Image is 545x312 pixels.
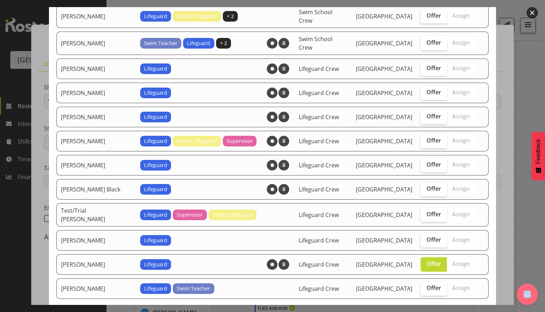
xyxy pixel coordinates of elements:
td: Test/Trial [PERSON_NAME] [56,203,136,227]
span: + 2 [220,39,227,47]
span: Offer [426,161,441,168]
span: Lifeguard [144,12,167,20]
span: [GEOGRAPHIC_DATA] [356,185,412,193]
span: [GEOGRAPHIC_DATA] [356,211,412,219]
span: Assign [452,236,470,243]
span: Feedback [535,139,541,164]
span: Assign [452,284,470,291]
span: Lifeguard Crew [299,285,339,292]
span: Senior Lifeguard [177,12,217,20]
span: Assign [452,161,470,168]
span: Lifeguard Crew [299,161,339,169]
td: [PERSON_NAME] [56,254,136,275]
td: [PERSON_NAME] [56,230,136,251]
span: Lifeguard [144,113,167,121]
span: [GEOGRAPHIC_DATA] [356,39,412,47]
span: Assign [452,260,470,267]
span: Swim Teacher [177,285,210,292]
span: Assign [452,89,470,96]
span: Supervisor [227,137,253,145]
span: [GEOGRAPHIC_DATA] [356,65,412,73]
span: Lifeguard [144,161,167,169]
span: + 2 [227,12,234,20]
span: [GEOGRAPHIC_DATA] [356,89,412,97]
span: Swim Teacher [144,39,177,47]
span: [GEOGRAPHIC_DATA] [356,161,412,169]
span: [GEOGRAPHIC_DATA] [356,12,412,20]
span: Offer [426,211,441,218]
span: Lifeguard Crew [299,137,339,145]
span: [GEOGRAPHIC_DATA] [356,236,412,244]
span: Lifeguard Crew [299,261,339,268]
td: [PERSON_NAME] [56,5,136,28]
span: Offer [426,113,441,120]
span: Offer [426,284,441,291]
span: Swim School Crew [299,8,332,24]
td: [PERSON_NAME] Black [56,179,136,200]
span: Supervisor [177,211,203,219]
span: Assign [452,113,470,120]
span: [GEOGRAPHIC_DATA] [356,285,412,292]
span: Assign [452,65,470,72]
span: Lifeguard [144,65,167,73]
span: Lifeguard Crew [299,211,339,219]
span: Offer [426,65,441,72]
span: Assign [452,12,470,19]
span: Lifeguard Crew [299,113,339,121]
span: Senior Lifeguard [177,137,217,145]
span: Lifeguard [144,137,167,145]
span: Offer [426,185,441,192]
span: Lifeguard [144,185,167,193]
span: Offer [426,89,441,96]
span: Offer [426,236,441,243]
td: [PERSON_NAME] [56,155,136,175]
span: Assign [452,211,470,218]
span: Offer [426,39,441,46]
td: [PERSON_NAME] [56,32,136,55]
span: Offer [426,260,441,267]
td: [PERSON_NAME] [56,131,136,151]
td: [PERSON_NAME] [56,83,136,103]
span: Lifeguard Crew [299,236,339,244]
span: [GEOGRAPHIC_DATA] [356,113,412,121]
span: Lifeguard [144,236,167,244]
span: Lifeguard [144,285,167,292]
td: [PERSON_NAME] [56,278,136,299]
td: [PERSON_NAME] [56,58,136,79]
span: [GEOGRAPHIC_DATA] [356,261,412,268]
span: Lifeguard [144,89,167,97]
span: Offer [426,12,441,19]
span: [GEOGRAPHIC_DATA] [356,137,412,145]
span: Lifeguard Crew [299,65,339,73]
span: Lifeguard [187,39,210,47]
span: Lifeguard [144,211,167,219]
span: Lifeguard [144,261,167,268]
span: Assign [452,185,470,192]
span: Senior Lifeguard [213,211,253,219]
span: Offer [426,137,441,144]
span: Lifeguard Crew [299,185,339,193]
span: Assign [452,39,470,46]
button: Feedback - Show survey [532,132,545,180]
span: Swim School Crew [299,35,332,51]
span: Lifeguard Crew [299,89,339,97]
img: help-xxl-2.png [524,291,531,298]
td: [PERSON_NAME] [56,107,136,127]
span: Assign [452,137,470,144]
